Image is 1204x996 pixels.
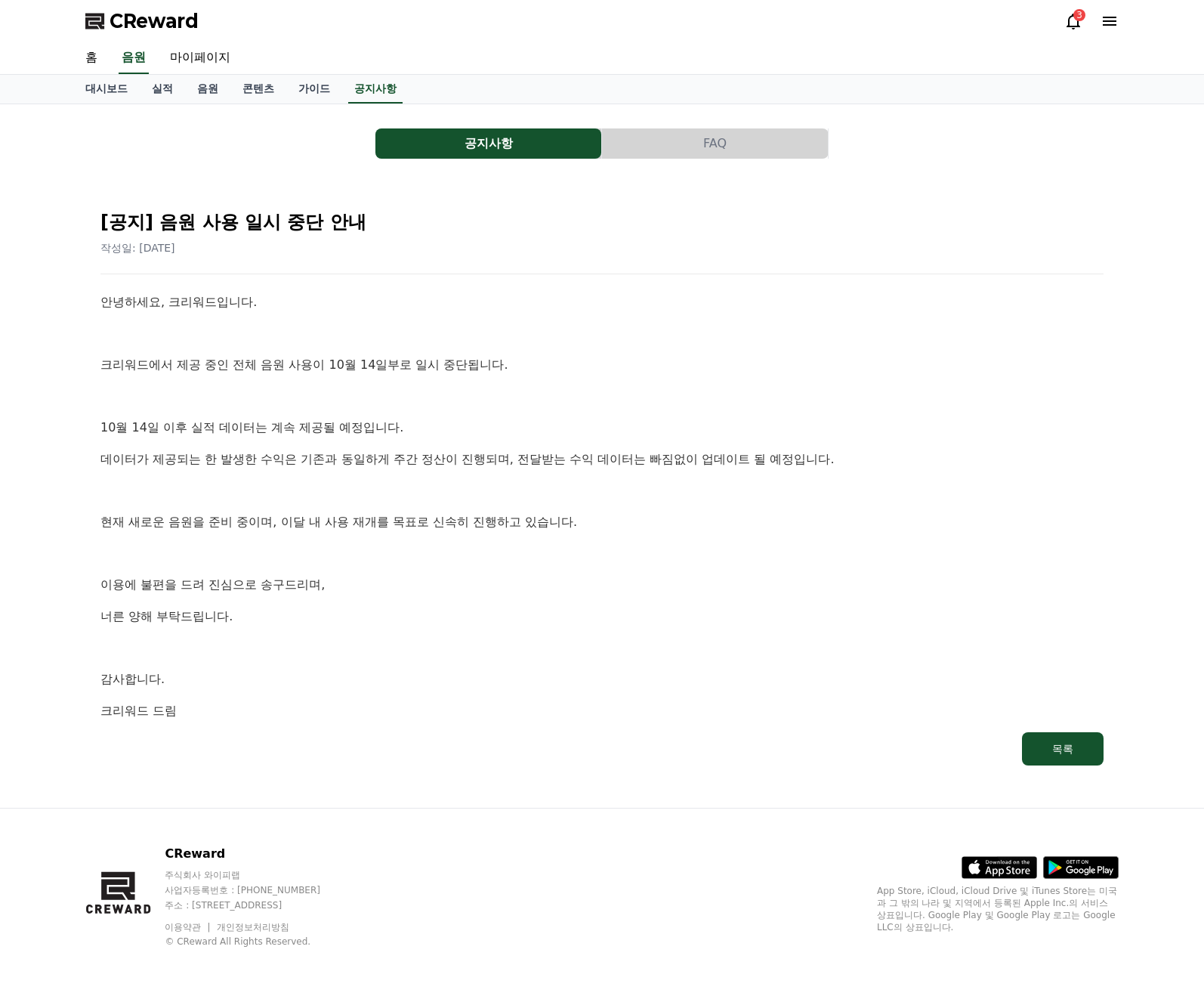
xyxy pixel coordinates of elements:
[877,885,1119,933] p: App Store, iCloud, iCloud Drive 및 iTunes Store는 미국과 그 밖의 나라 및 지역에서 등록된 Apple Inc.의 서비스 상표입니다. Goo...
[100,450,1104,469] p: 데이터가 제공되는 한 발생한 수익은 기존과 동일하게 주간 정산이 진행되며, 전달받는 수익 데이터는 빠짐없이 업데이트 될 예정입니다.
[110,9,199,33] span: CReward
[165,899,349,911] p: 주소 : [STREET_ADDRESS]
[119,42,149,74] a: 음원
[348,75,403,104] a: 공지사항
[100,292,1104,312] p: 안녕하세요, 크리워드입니다.
[100,418,1104,438] p: 10월 14일 이후 실적 데이터는 계속 제공될 예정입니다.
[140,75,185,104] a: 실적
[165,869,349,881] p: 주식회사 와이피랩
[230,75,286,104] a: 콘텐츠
[1052,741,1073,756] div: 목록
[100,575,1104,595] p: 이용에 불편을 드려 진심으로 송구드리며,
[602,128,829,159] a: FAQ
[217,922,289,933] a: 개인정보처리방침
[165,922,212,933] a: 이용약관
[100,607,1104,626] p: 너른 양해 부탁드립니다.
[158,42,242,74] a: 마이페이지
[1022,732,1104,766] button: 목록
[375,128,602,159] a: 공지사항
[100,355,1104,375] p: 크리워드에서 제공 중인 전체 음원 사용이 10월 14일부로 일시 중단됩니다.
[100,512,1104,532] p: 현재 새로운 음원을 준비 중이며, 이달 내 사용 재개를 목표로 신속히 진행하고 있습니다.
[1073,9,1085,21] div: 3
[85,9,199,33] a: CReward
[73,42,110,74] a: 홈
[100,732,1104,766] a: 목록
[165,884,349,896] p: 사업자등록번호 : [PHONE_NUMBER]
[100,242,175,254] span: 작성일: [DATE]
[73,75,140,104] a: 대시보드
[185,75,230,104] a: 음원
[165,936,349,948] p: © CReward All Rights Reserved.
[100,701,1104,721] p: 크리워드 드림
[602,128,828,159] button: FAQ
[286,75,342,104] a: 가이드
[100,210,1104,234] h2: [공지] 음원 사용 일시 중단 안내
[165,845,349,863] p: CReward
[100,670,1104,689] p: 감사합니다.
[375,128,601,159] button: 공지사항
[1064,12,1082,30] a: 3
